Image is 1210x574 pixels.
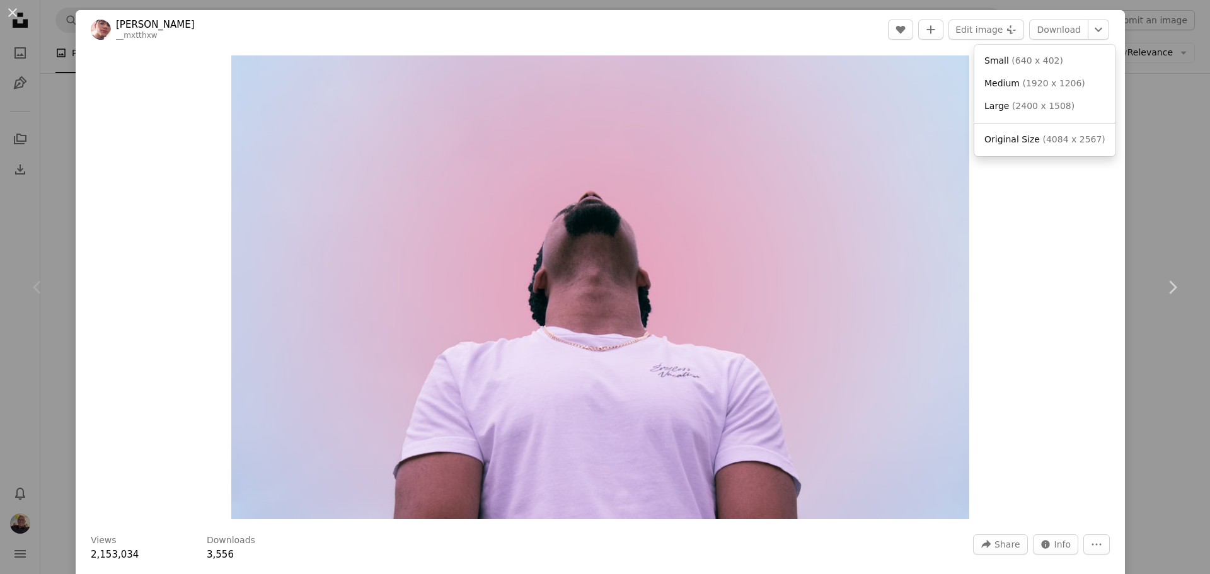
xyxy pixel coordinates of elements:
[974,45,1115,156] div: Choose download size
[1088,20,1109,40] button: Choose download size
[1012,101,1075,111] span: ( 2400 x 1508 )
[984,55,1009,66] span: Small
[984,101,1009,111] span: Large
[1011,55,1063,66] span: ( 640 x 402 )
[1042,134,1105,144] span: ( 4084 x 2567 )
[984,78,1020,88] span: Medium
[1022,78,1085,88] span: ( 1920 x 1206 )
[984,134,1040,144] span: Original Size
